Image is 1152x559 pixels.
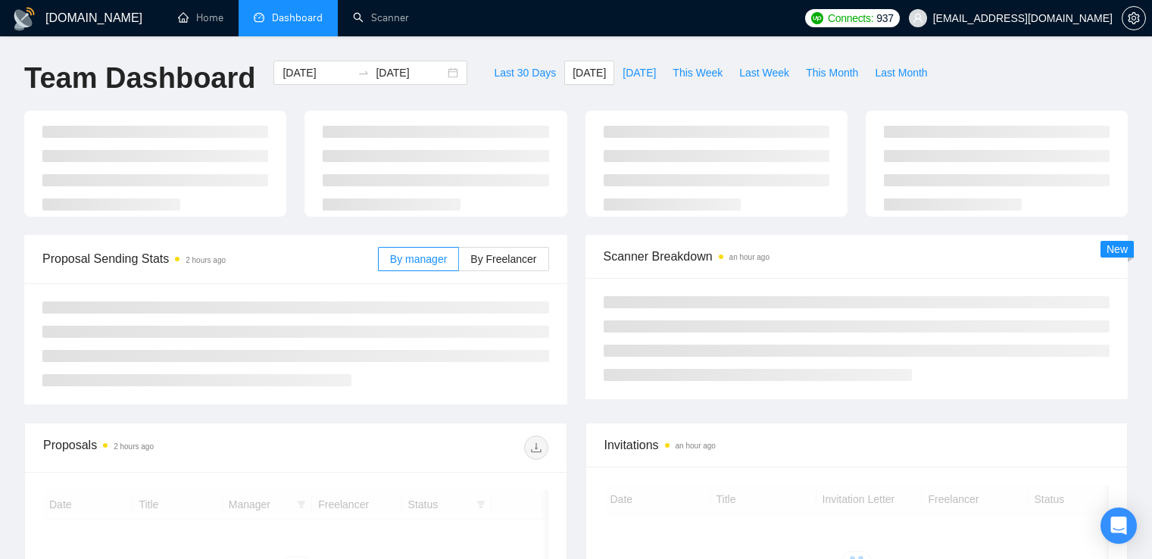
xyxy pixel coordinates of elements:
[828,10,873,27] span: Connects:
[798,61,866,85] button: This Month
[12,7,36,31] img: logo
[564,61,614,85] button: [DATE]
[604,436,1110,454] span: Invitations
[1107,243,1128,255] span: New
[186,256,226,264] time: 2 hours ago
[1122,6,1146,30] button: setting
[357,67,370,79] span: to
[254,12,264,23] span: dashboard
[1122,12,1145,24] span: setting
[353,11,409,24] a: searchScanner
[178,11,223,24] a: homeHome
[1100,507,1137,544] div: Open Intercom Messenger
[614,61,664,85] button: [DATE]
[573,64,606,81] span: [DATE]
[283,64,351,81] input: Start date
[731,61,798,85] button: Last Week
[470,253,536,265] span: By Freelancer
[1122,12,1146,24] a: setting
[806,64,858,81] span: This Month
[42,249,378,268] span: Proposal Sending Stats
[664,61,731,85] button: This Week
[729,253,770,261] time: an hour ago
[390,253,447,265] span: By manager
[623,64,656,81] span: [DATE]
[272,11,323,24] span: Dashboard
[485,61,564,85] button: Last 30 Days
[376,64,445,81] input: End date
[811,12,823,24] img: upwork-logo.png
[875,64,927,81] span: Last Month
[876,10,893,27] span: 937
[24,61,255,96] h1: Team Dashboard
[913,13,923,23] span: user
[676,442,716,450] time: an hour ago
[604,247,1110,266] span: Scanner Breakdown
[357,67,370,79] span: swap-right
[114,442,154,451] time: 2 hours ago
[494,64,556,81] span: Last 30 Days
[866,61,935,85] button: Last Month
[673,64,723,81] span: This Week
[739,64,789,81] span: Last Week
[43,436,295,460] div: Proposals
